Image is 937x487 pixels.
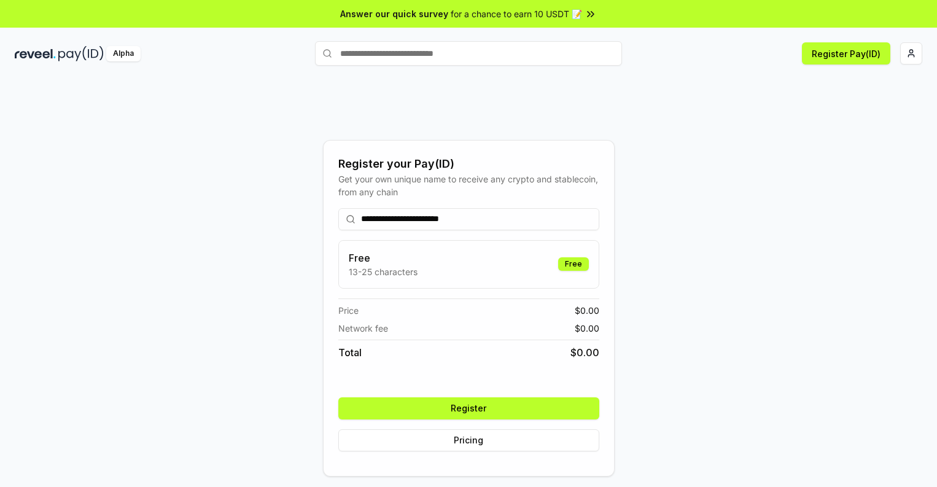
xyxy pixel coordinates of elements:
[451,7,582,20] span: for a chance to earn 10 USDT 📝
[570,345,599,360] span: $ 0.00
[349,265,418,278] p: 13-25 characters
[338,173,599,198] div: Get your own unique name to receive any crypto and stablecoin, from any chain
[338,304,359,317] span: Price
[338,429,599,451] button: Pricing
[349,251,418,265] h3: Free
[338,397,599,419] button: Register
[338,345,362,360] span: Total
[58,46,104,61] img: pay_id
[338,322,388,335] span: Network fee
[802,42,890,64] button: Register Pay(ID)
[558,257,589,271] div: Free
[338,155,599,173] div: Register your Pay(ID)
[575,304,599,317] span: $ 0.00
[340,7,448,20] span: Answer our quick survey
[106,46,141,61] div: Alpha
[15,46,56,61] img: reveel_dark
[575,322,599,335] span: $ 0.00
